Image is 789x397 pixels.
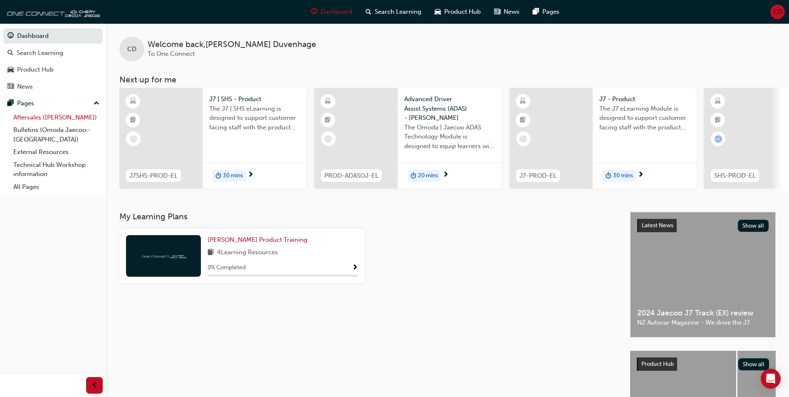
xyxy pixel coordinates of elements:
div: Product Hub [17,65,54,74]
button: CD [770,5,785,19]
a: car-iconProduct Hub [428,3,487,20]
button: Pages [3,96,103,111]
span: The J7 | SHS eLearning is designed to support customer facing staff with the product and sales in... [209,104,300,132]
span: booktick-icon [325,115,331,126]
div: Open Intercom Messenger [761,369,781,389]
span: prev-icon [92,380,98,391]
a: Dashboard [3,28,103,44]
span: 0 % Completed [208,263,246,273]
img: oneconnect [4,3,100,20]
span: J7-PROD-EL [519,171,557,181]
span: J7 - Product [599,94,690,104]
span: Search Learning [375,7,421,17]
h3: Next up for me [106,75,789,84]
span: booktick-icon [715,115,721,126]
a: Technical Hub Workshop information [10,159,103,181]
span: 30 mins [613,171,633,181]
span: guage-icon [311,7,317,17]
div: Pages [17,99,34,108]
h3: My Learning Plans [119,212,617,221]
a: [PERSON_NAME] Product Training [208,235,311,245]
span: learningRecordVerb_NONE-icon [324,135,332,143]
span: CD [127,45,136,54]
span: CD [773,7,782,17]
span: PROD-ADASOJ-EL [324,171,378,181]
a: search-iconSearch Learning [359,3,428,20]
span: NZ Autocar Magazine - We drive the J7. [637,318,769,328]
span: J7SHS-PROD-EL [129,171,178,181]
span: SHS-PROD-EL [714,171,756,181]
span: car-icon [435,7,441,17]
button: Show all [738,358,769,370]
span: duration-icon [215,171,221,181]
span: Dashboard [321,7,352,17]
span: Show Progress [352,264,358,272]
span: learningResourceType_ELEARNING-icon [520,96,526,107]
a: J7-PROD-ELJ7 - ProductThe J7 eLearning Module is designed to support customer facing staff with t... [510,88,697,189]
button: Show all [738,220,769,232]
span: The J7 eLearning Module is designed to support customer facing staff with the product and sales i... [599,104,690,132]
span: duration-icon [411,171,416,181]
button: Show Progress [352,263,358,273]
img: oneconnect [141,252,186,260]
span: J7 | SHS - Product [209,94,300,104]
span: [PERSON_NAME] Product Training [208,236,307,243]
span: next-icon [638,171,644,179]
span: Product Hub [444,7,481,17]
span: To One Connect [148,50,195,57]
span: learningResourceType_ELEARNING-icon [715,96,721,107]
span: next-icon [247,171,254,179]
a: Latest NewsShow all [637,219,769,232]
button: DashboardSearch LearningProduct HubNews [3,27,103,96]
a: All Pages [10,181,103,194]
span: 30 mins [223,171,243,181]
a: Latest NewsShow all2024 Jaecoo J7 Track (EX) reviewNZ Autocar Magazine - We drive the J7. [630,212,776,337]
span: pages-icon [533,7,539,17]
span: pages-icon [7,100,14,107]
span: 4 Learning Resources [217,248,278,258]
a: External Resources [10,146,103,159]
span: Welcome back , [PERSON_NAME] Duvenhage [148,40,316,50]
span: guage-icon [7,32,14,40]
span: search-icon [366,7,371,17]
span: learningResourceType_ELEARNING-icon [130,96,136,107]
span: Pages [542,7,559,17]
a: pages-iconPages [526,3,566,20]
a: Aftersales ([PERSON_NAME]) [10,111,103,124]
a: Product Hub [3,62,103,77]
span: car-icon [7,66,14,74]
a: guage-iconDashboard [304,3,359,20]
span: search-icon [7,50,13,57]
div: Search Learning [17,48,63,58]
a: PROD-ADASOJ-ELAdvanced Driver Assist Systems (ADAS) - [PERSON_NAME]The Omoda | Jaecoo ADAS Techno... [314,88,502,189]
span: duration-icon [606,171,611,181]
span: book-icon [208,248,214,258]
span: News [504,7,519,17]
a: Product HubShow all [637,357,769,371]
span: Latest News [642,222,673,229]
span: up-icon [94,98,99,109]
span: learningResourceType_ELEARNING-icon [325,96,331,107]
span: learningRecordVerb_NONE-icon [519,135,527,143]
span: booktick-icon [130,115,136,126]
span: 20 mins [418,171,438,181]
span: learningRecordVerb_NONE-icon [130,135,137,143]
a: Search Learning [3,45,103,61]
span: news-icon [494,7,500,17]
span: news-icon [7,83,14,91]
span: Advanced Driver Assist Systems (ADAS) - [PERSON_NAME] [404,94,495,123]
span: next-icon [443,171,449,179]
div: News [17,82,33,92]
a: Bulletins (Omoda Jaecoo - [GEOGRAPHIC_DATA]) [10,124,103,146]
a: J7SHS-PROD-ELJ7 | SHS - ProductThe J7 | SHS eLearning is designed to support customer facing staf... [119,88,307,189]
span: Product Hub [641,360,674,367]
a: news-iconNews [487,3,526,20]
span: booktick-icon [520,115,526,126]
span: learningRecordVerb_ATTEMPT-icon [715,135,722,143]
span: 2024 Jaecoo J7 Track (EX) review [637,308,769,318]
a: News [3,79,103,94]
span: The Omoda | Jaecoo ADAS Technology Module is designed to equip learners with essential knowledge ... [404,123,495,151]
